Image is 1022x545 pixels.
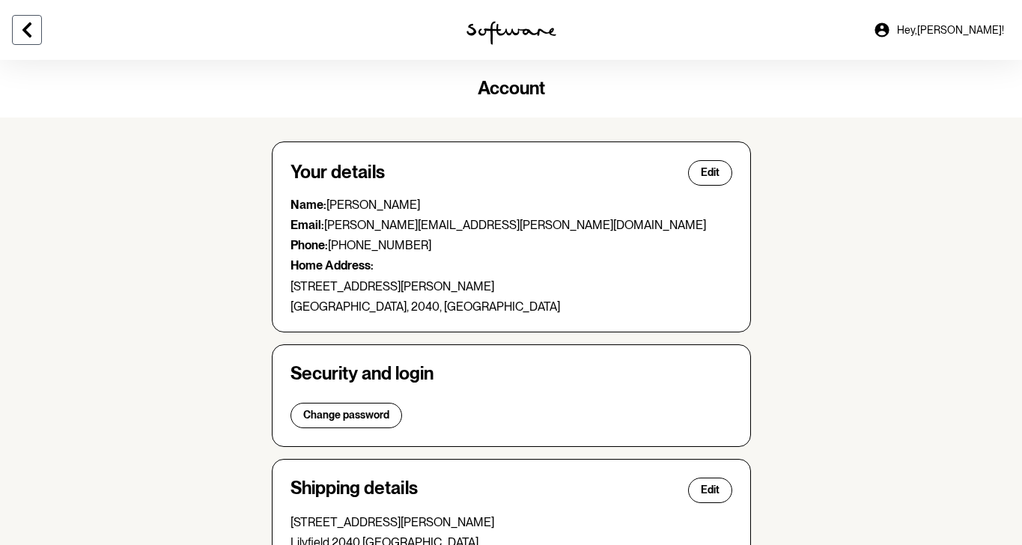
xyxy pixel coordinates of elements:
strong: Name: [291,198,326,212]
button: Change password [291,403,402,428]
a: Hey,[PERSON_NAME]! [864,12,1013,48]
strong: Home Address: [291,258,374,272]
span: Edit [701,484,720,496]
strong: Phone: [291,238,328,252]
h4: Shipping details [291,478,418,503]
p: [GEOGRAPHIC_DATA], 2040, [GEOGRAPHIC_DATA] [291,299,732,314]
p: [PERSON_NAME][EMAIL_ADDRESS][PERSON_NAME][DOMAIN_NAME] [291,218,732,232]
h4: Your details [291,162,385,183]
p: [PHONE_NUMBER] [291,238,732,252]
button: Edit [688,478,732,503]
span: Hey, [PERSON_NAME] ! [897,24,1004,37]
span: Change password [303,409,389,421]
p: [STREET_ADDRESS][PERSON_NAME] [291,279,732,293]
span: Edit [701,166,720,179]
h4: Security and login [291,363,732,385]
p: [PERSON_NAME] [291,198,732,212]
p: [STREET_ADDRESS][PERSON_NAME] [291,515,732,529]
strong: Email: [291,218,324,232]
button: Edit [688,160,732,186]
img: software logo [466,21,556,45]
span: Account [478,77,545,99]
